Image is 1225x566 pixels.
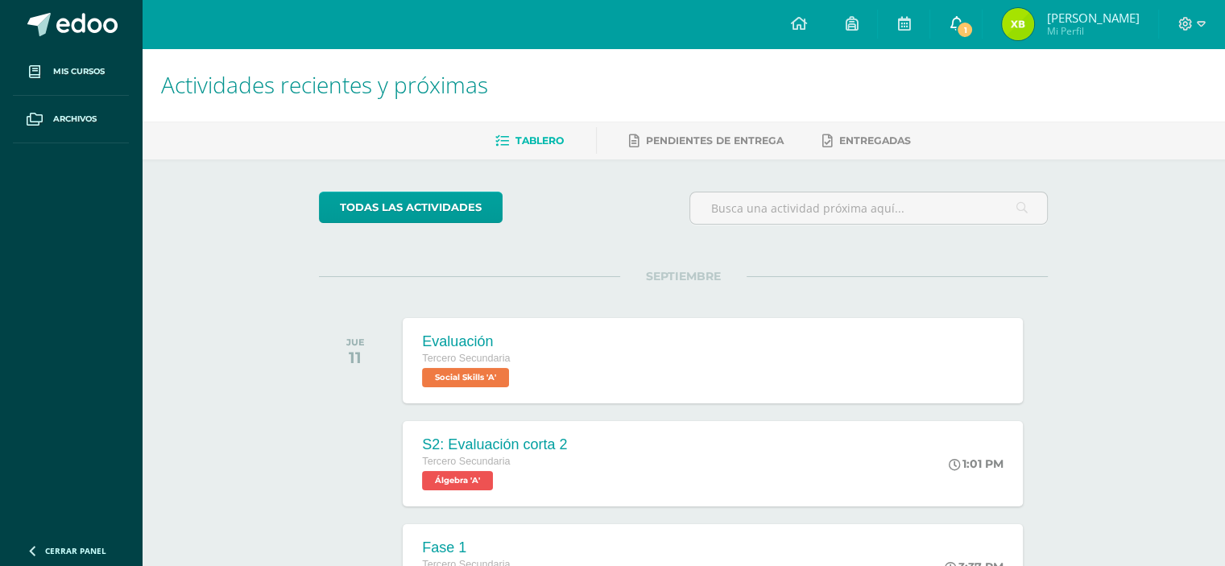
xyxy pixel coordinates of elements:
span: Tablero [515,134,564,147]
a: Archivos [13,96,129,143]
div: JUE [346,337,365,348]
a: Tablero [495,128,564,154]
span: Social Skills 'A' [422,368,509,387]
span: Mis cursos [53,65,105,78]
a: Entregadas [822,128,911,154]
span: Cerrar panel [45,545,106,556]
div: 1:01 PM [949,457,1004,471]
input: Busca una actividad próxima aquí... [690,192,1047,224]
span: Tercero Secundaria [422,456,510,467]
span: SEPTIEMBRE [620,269,747,283]
img: acd0e51a738ee6dcefb104c51237c668.png [1002,8,1034,40]
span: Mi Perfil [1046,24,1139,38]
div: Fase 1 [422,539,575,556]
div: S2: Evaluación corta 2 [422,436,567,453]
a: todas las Actividades [319,192,503,223]
span: Actividades recientes y próximas [161,69,488,100]
span: Archivos [53,113,97,126]
span: [PERSON_NAME] [1046,10,1139,26]
div: Evaluación [422,333,513,350]
div: 11 [346,348,365,367]
a: Mis cursos [13,48,129,96]
span: Entregadas [839,134,911,147]
a: Pendientes de entrega [629,128,784,154]
span: Tercero Secundaria [422,353,510,364]
span: 1 [956,21,974,39]
span: Pendientes de entrega [646,134,784,147]
span: Álgebra 'A' [422,471,493,490]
